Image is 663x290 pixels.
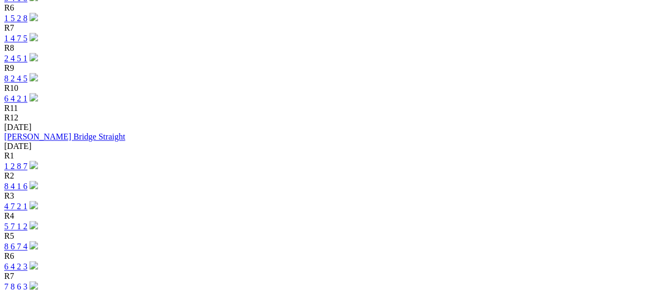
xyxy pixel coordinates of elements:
a: 1 4 7 5 [4,34,27,43]
a: 6 4 2 3 [4,262,27,271]
img: play-circle.svg [30,53,38,61]
div: R1 [4,151,659,161]
img: play-circle.svg [30,221,38,229]
img: play-circle.svg [30,13,38,21]
a: 4 7 2 1 [4,202,27,211]
img: play-circle.svg [30,261,38,269]
div: R7 [4,272,659,281]
img: play-circle.svg [30,281,38,289]
img: play-circle.svg [30,73,38,81]
img: play-circle.svg [30,181,38,189]
div: R8 [4,43,659,53]
div: R10 [4,83,659,93]
div: R2 [4,171,659,181]
div: R12 [4,113,659,123]
div: R11 [4,104,659,113]
div: R5 [4,231,659,241]
div: R7 [4,23,659,33]
img: play-circle.svg [30,201,38,209]
div: R6 [4,251,659,261]
a: 2 4 5 1 [4,54,27,63]
a: 6 4 2 1 [4,94,27,103]
div: [DATE] [4,123,659,132]
div: R9 [4,63,659,73]
a: 1 2 8 7 [4,162,27,171]
img: play-circle.svg [30,161,38,169]
a: 8 2 4 5 [4,74,27,83]
div: R4 [4,211,659,221]
a: 1 5 2 8 [4,14,27,23]
div: R3 [4,191,659,201]
a: 8 6 7 4 [4,242,27,251]
img: play-circle.svg [30,93,38,101]
a: 8 4 1 6 [4,182,27,191]
a: 5 7 1 2 [4,222,27,231]
a: [PERSON_NAME] Bridge Straight [4,132,125,141]
div: R6 [4,3,659,13]
div: [DATE] [4,142,659,151]
img: play-circle.svg [30,241,38,249]
img: play-circle.svg [30,33,38,41]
